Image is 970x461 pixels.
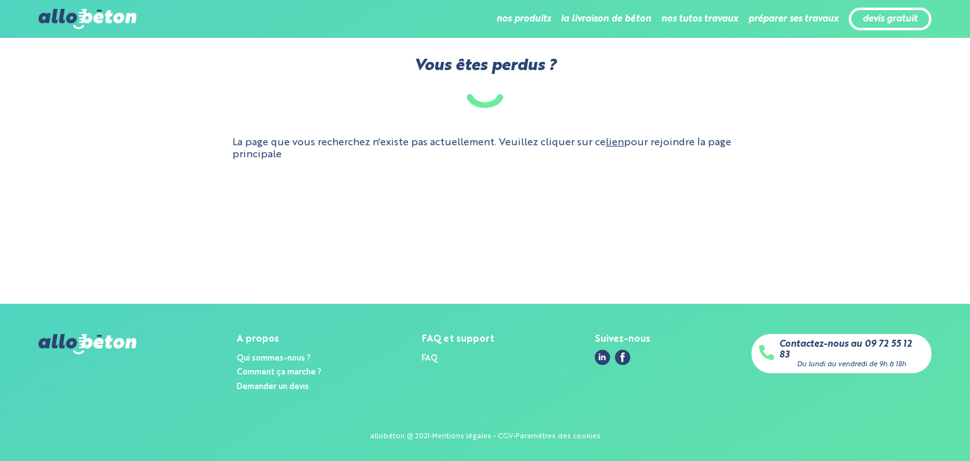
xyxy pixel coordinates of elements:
[496,4,551,34] li: nos produits
[513,433,515,441] div: -
[498,433,513,440] a: CGV
[232,137,738,160] p: La page que vous recherchez n'existe pas actuellement. Veuillez cliquer sur ce pour rejoindre la ...
[606,138,624,148] a: lien
[429,433,432,441] div: -
[237,354,311,362] a: Qui sommes-nous ?
[797,361,906,369] div: Du lundi au vendredi de 9h à 18h
[561,4,651,34] li: la livraison de béton
[39,9,136,29] img: allobéton
[748,4,839,34] li: préparer ses travaux
[661,4,738,34] li: nos tutos travaux
[779,339,924,360] a: Contactez-nous au 09 72 55 12 83
[237,334,321,345] div: A propos
[39,334,136,354] img: allobéton
[422,354,438,362] a: FAQ
[863,14,918,25] a: devis gratuit
[858,412,956,447] iframe: Help widget launcher
[515,433,601,440] a: Paramètres des cookies
[237,383,309,391] a: Demander un devis
[237,368,321,376] a: Comment ça marche ?
[422,334,494,345] div: FAQ et support
[432,433,491,440] a: Mentions légales
[493,433,496,440] span: -
[595,334,650,345] div: Suivez-nous
[370,433,429,441] div: allobéton @ 2021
